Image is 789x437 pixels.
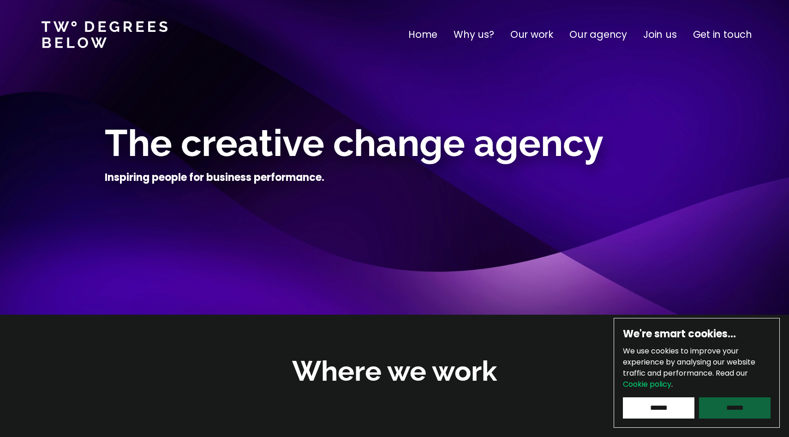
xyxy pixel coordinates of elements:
a: Home [408,27,437,42]
h4: Inspiring people for business performance. [105,171,324,185]
h2: Where we work [292,353,497,390]
a: Why us? [454,27,494,42]
a: Join us [643,27,677,42]
a: Our work [510,27,553,42]
a: Cookie policy [623,379,671,389]
h6: We're smart cookies… [623,327,771,341]
a: Our agency [569,27,627,42]
p: We use cookies to improve your experience by analysing our website traffic and performance. [623,346,771,390]
span: Read our . [623,368,748,389]
a: Get in touch [693,27,752,42]
span: The creative change agency [105,121,604,165]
